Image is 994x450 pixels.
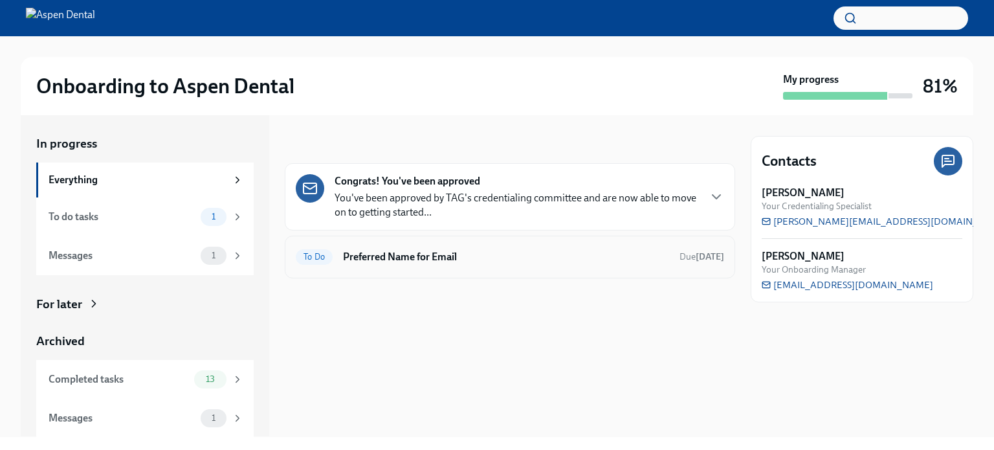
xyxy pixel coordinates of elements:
p: You've been approved by TAG's credentialing committee and are now able to move on to getting star... [335,191,698,219]
a: For later [36,296,254,313]
h6: Preferred Name for Email [343,250,669,264]
a: To do tasks1 [36,197,254,236]
span: Your Onboarding Manager [762,264,866,276]
div: Everything [49,173,226,187]
div: In progress [285,136,346,153]
span: To Do [296,252,333,262]
img: Aspen Dental [26,8,95,28]
strong: [PERSON_NAME] [762,186,845,200]
span: 13 [198,374,223,384]
span: September 16th, 2025 10:00 [679,251,724,263]
span: Your Credentialing Specialist [762,200,872,212]
h3: 81% [923,74,958,98]
div: Messages [49,411,195,425]
strong: Congrats! You've been approved [335,174,480,188]
a: Messages1 [36,399,254,438]
span: 1 [204,251,223,260]
span: 1 [204,413,223,423]
strong: [PERSON_NAME] [762,249,845,264]
div: Messages [49,249,195,263]
span: 1 [204,212,223,221]
div: For later [36,296,82,313]
a: In progress [36,135,254,152]
a: Everything [36,163,254,197]
a: To DoPreferred Name for EmailDue[DATE] [296,247,724,267]
h2: Onboarding to Aspen Dental [36,73,294,99]
a: Messages1 [36,236,254,275]
div: Completed tasks [49,372,189,387]
a: Completed tasks13 [36,360,254,399]
strong: My progress [783,73,839,87]
span: Due [679,251,724,262]
a: [EMAIL_ADDRESS][DOMAIN_NAME] [762,278,933,291]
h4: Contacts [762,152,817,171]
a: Archived [36,333,254,350]
div: To do tasks [49,210,195,224]
strong: [DATE] [696,251,724,262]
